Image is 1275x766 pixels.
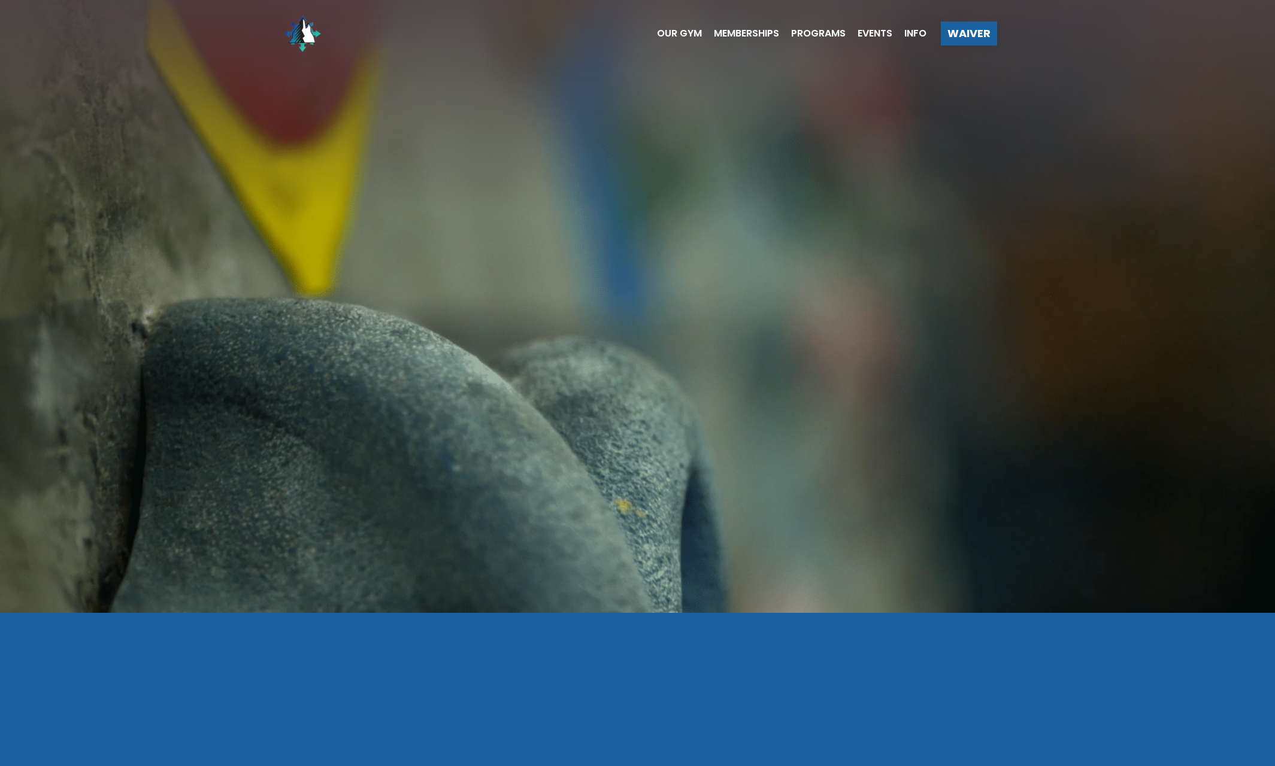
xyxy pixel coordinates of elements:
a: Our Gym [645,29,702,38]
a: Waiver [941,22,997,45]
span: Info [904,29,926,38]
a: Events [846,29,892,38]
a: Info [892,29,926,38]
span: Waiver [947,28,991,39]
span: Our Gym [657,29,702,38]
img: North Wall Logo [278,10,326,57]
span: Memberships [714,29,779,38]
span: Events [858,29,892,38]
a: Memberships [702,29,779,38]
span: Programs [791,29,846,38]
a: Programs [779,29,846,38]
